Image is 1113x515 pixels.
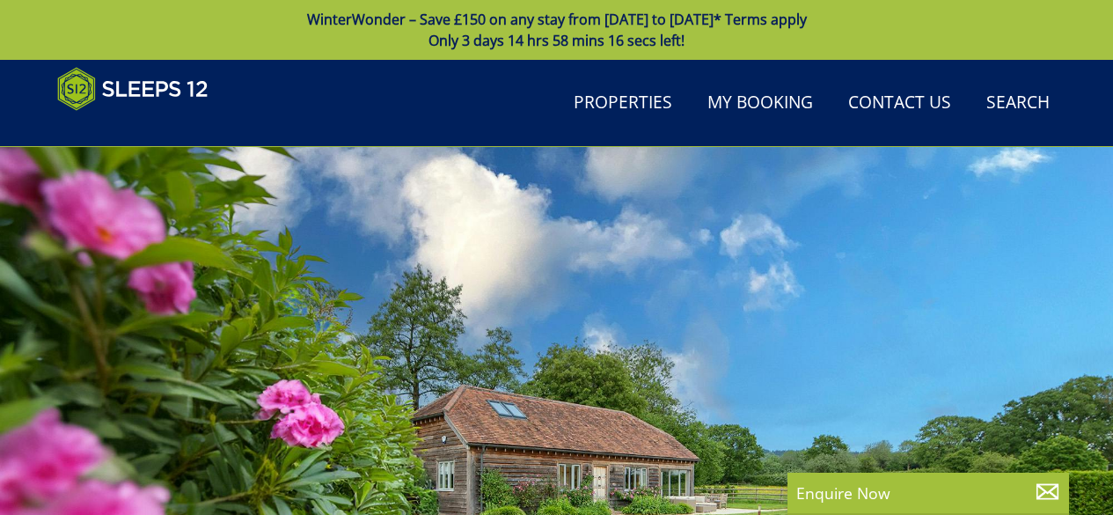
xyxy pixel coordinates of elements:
[57,67,209,111] img: Sleeps 12
[841,84,958,123] a: Contact Us
[700,84,820,123] a: My Booking
[796,482,1060,504] p: Enquire Now
[48,121,233,136] iframe: Customer reviews powered by Trustpilot
[567,84,679,123] a: Properties
[979,84,1057,123] a: Search
[428,31,685,50] span: Only 3 days 14 hrs 58 mins 16 secs left!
